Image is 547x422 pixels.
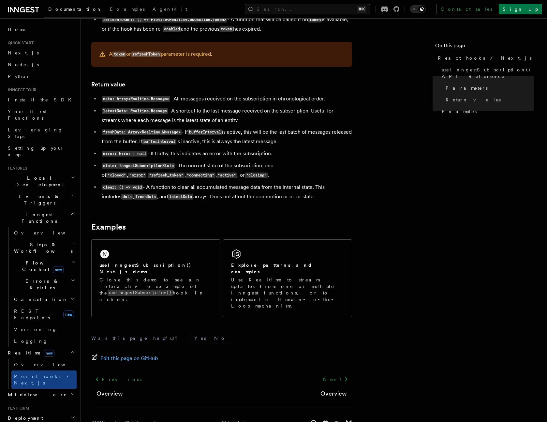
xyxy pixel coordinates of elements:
[11,257,77,275] button: Flow Controlnew
[102,185,143,190] code: clear: () => void
[5,47,77,59] a: Next.js
[142,139,176,144] code: bufferInterval
[5,415,43,421] span: Deployment
[110,7,145,12] span: Examples
[320,389,347,398] a: Overview
[439,64,534,82] a: useInngestSubscription() API Reference
[443,82,534,94] a: Parameters
[91,80,125,89] a: Return value
[8,97,75,102] span: Install the SDK
[44,2,106,18] a: Documentation
[100,106,352,125] li: - A shortcut to the last message received on the subscription. Useful for streams where each mess...
[5,391,67,398] span: Middleware
[5,227,77,347] div: Inngest Functions
[148,173,184,178] code: "refresh_token"
[5,359,77,389] div: Realtimenew
[44,350,54,357] span: new
[5,166,27,171] span: Features
[100,149,352,158] li: - If truthy, this indicates an error with the subscription.
[231,262,344,275] h2: Explore patterns and examples
[149,2,191,18] a: AgentKit
[5,142,77,160] a: Setting up your app
[131,52,161,57] code: refreshToken
[121,194,133,200] code: data
[446,97,502,103] span: Return value
[100,161,352,180] li: - The current state of the subscription, one of , , , , , or .
[91,239,220,317] a: useInngestSubscription() Next.js demoClone this demo to see an interactive example of theuseInnge...
[91,373,145,385] a: Previous
[5,40,34,46] span: Quick start
[100,15,352,34] li: - A function that will be called if no is available, or if the hook has been re- and the previous...
[8,62,39,67] span: Node.js
[357,6,366,12] kbd: ⌘K
[102,151,147,157] code: error: Error | null
[91,335,182,341] p: Was this page helpful?
[8,26,26,33] span: Home
[188,129,222,135] code: bufferInterval
[48,7,102,12] span: Documentation
[442,67,534,80] span: useInngestSubscription() API Reference
[14,230,81,235] span: Overview
[11,275,77,294] button: Errors & Retries
[112,52,126,57] code: token
[100,354,158,363] span: Edit this page on GitHub
[5,190,77,209] button: Events & Triggers
[410,5,426,13] button: Toggle dark mode
[102,17,227,23] code: refreshToken?: () => Promise<Realtime.Subscribe.Token>
[14,362,81,367] span: Overview
[5,347,77,359] button: Realtimenew
[443,94,534,106] a: Return value
[5,87,37,93] span: Inngest tour
[96,389,123,398] a: Overview
[91,354,158,363] a: Edit this page on GitHub
[5,124,77,142] a: Leveraging Steps
[11,296,68,303] span: Cancellation
[186,173,215,178] code: "connecting"
[102,163,175,169] code: state: InngestSubscriptionState
[11,227,77,239] a: Overview
[5,172,77,190] button: Local Development
[5,211,70,224] span: Inngest Functions
[436,4,496,14] a: Contact sales
[63,310,74,318] span: new
[102,96,170,102] code: data: Array<Realtime.Message>
[100,183,352,202] li: - A function to clear all accumulated message data from the internal state. This includes , , and...
[435,52,534,64] a: React hooks / Next.js
[8,145,64,157] span: Setting up your app
[14,327,57,332] span: Versioning
[102,108,168,114] code: latestData: Realtime.Message
[5,406,29,411] span: Platform
[153,7,187,12] span: AgentKit
[11,278,71,291] span: Errors & Retries
[8,50,39,55] span: Next.js
[5,70,77,82] a: Python
[11,241,73,254] span: Steps & Workflows
[100,94,352,104] li: - All messages received on the subscription in chronological order.
[100,128,352,146] li: - If is active, this will be the last batch of messages released from the buffer. If is inactive,...
[11,260,72,273] span: Flow Control
[91,222,126,232] a: Examples
[439,106,534,117] a: Examples
[308,17,322,23] code: token
[231,277,344,309] p: Use Realtime to stream updates from one or multiple Inngest functions, or to implement a Human-in...
[109,50,212,59] p: A or parameter is required.
[442,108,477,115] span: Examples
[319,373,352,385] a: Next
[128,173,146,178] code: "error"
[8,109,47,121] span: Your first Functions
[11,359,77,370] a: Overview
[210,333,230,343] button: No
[499,4,542,14] a: Sign Up
[99,262,212,275] h2: useInngestSubscription() Next.js demo
[446,85,488,91] span: Parameters
[5,389,77,400] button: Middleware
[134,194,157,200] code: freshData
[106,173,127,178] code: "closed"
[11,294,77,305] button: Cancellation
[5,23,77,35] a: Home
[245,4,370,14] button: Search...⌘K
[5,106,77,124] a: Your first Functions
[5,175,71,188] span: Local Development
[11,370,77,389] a: React hooks / Next.js
[11,335,77,347] a: Logging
